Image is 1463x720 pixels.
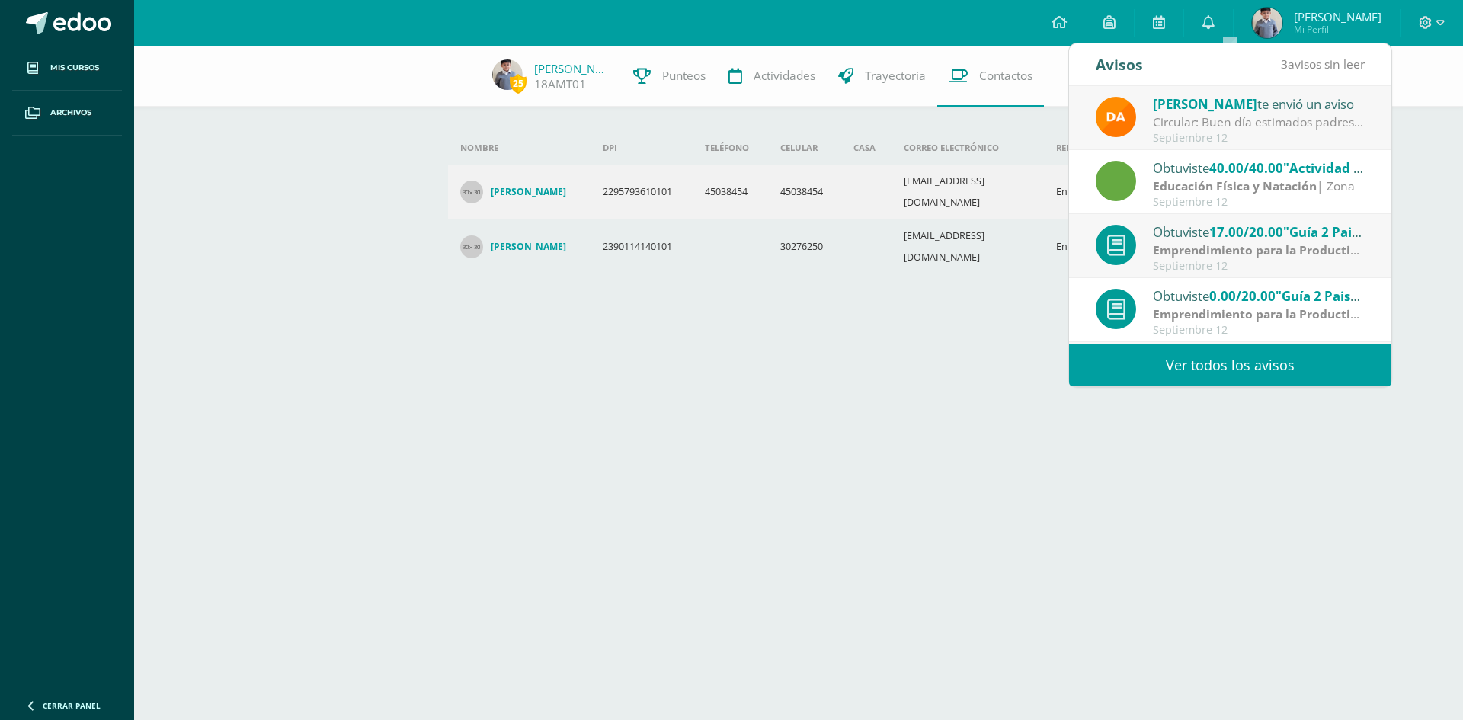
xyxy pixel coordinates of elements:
span: "Guía 2 Paisaje" [1276,287,1375,305]
a: [PERSON_NAME] [534,61,610,76]
td: 30276250 [768,219,841,274]
th: Relación [1044,131,1123,165]
a: Actividades [717,46,827,107]
a: [PERSON_NAME] [460,181,578,203]
h4: [PERSON_NAME] [491,186,566,198]
span: 0.00/20.00 [1209,287,1276,305]
a: 18AMT01 [534,76,586,92]
a: Contactos [937,46,1044,107]
strong: Emprendimiento para la Productividad [1153,242,1383,258]
div: Obtuviste en [1153,286,1365,306]
div: Septiembre 12 [1153,196,1365,209]
th: Teléfono [693,131,767,165]
span: Actividades [754,68,815,84]
span: "Actividad #5" [1283,159,1375,177]
th: Correo electrónico [892,131,1043,165]
img: f9d34ca01e392badc01b6cd8c48cabbd.png [1096,97,1136,137]
div: te envió un aviso [1153,94,1365,114]
div: Septiembre 12 [1153,132,1365,145]
th: Celular [768,131,841,165]
a: [PERSON_NAME] [460,235,578,258]
td: 45038454 [693,165,767,219]
span: Punteos [662,68,706,84]
span: Contactos [979,68,1032,84]
a: Mis cursos [12,46,122,91]
td: 45038454 [768,165,841,219]
td: Encargado [1044,219,1123,274]
td: 2295793610101 [591,165,693,219]
h4: [PERSON_NAME] [491,241,566,253]
span: 3 [1281,56,1288,72]
img: 30x30 [460,181,483,203]
a: Archivos [12,91,122,136]
div: Septiembre 12 [1153,260,1365,273]
span: Mis cursos [50,62,99,74]
span: [PERSON_NAME] [1294,9,1381,24]
td: Encargado [1044,165,1123,219]
a: Ver todos los avisos [1069,344,1391,386]
td: 2390114140101 [591,219,693,274]
div: Obtuviste en [1153,158,1365,178]
span: Cerrar panel [43,700,101,711]
span: 17.00/20.00 [1209,223,1283,241]
td: [EMAIL_ADDRESS][DOMAIN_NAME] [892,219,1043,274]
div: | Zona [1153,178,1365,195]
div: Septiembre 12 [1153,324,1365,337]
a: Punteos [622,46,717,107]
span: 40.00/40.00 [1209,159,1283,177]
span: Archivos [50,107,91,119]
span: 25 [510,74,527,93]
th: DPI [591,131,693,165]
div: Avisos [1096,43,1143,85]
span: avisos sin leer [1281,56,1365,72]
img: 30x30 [460,235,483,258]
span: Mi Perfil [1294,23,1381,36]
div: | Zona [1153,242,1365,259]
th: Casa [841,131,892,165]
span: "Guía 2 Paisaje" [1283,223,1383,241]
strong: Educación Física y Natación [1153,178,1317,194]
img: 5beb38fec7668301f370e1681d348f64.png [492,59,523,90]
span: Trayectoria [865,68,926,84]
img: 5beb38fec7668301f370e1681d348f64.png [1252,8,1282,38]
div: Obtuviste en [1153,222,1365,242]
a: Trayectoria [827,46,937,107]
strong: Emprendimiento para la Productividad [1153,306,1383,322]
div: Circular: Buen día estimados padres de familia, por este medio les envío un cordial saludo. El mo... [1153,114,1365,131]
div: | Zona [1153,306,1365,323]
span: [PERSON_NAME] [1153,95,1257,113]
th: Nombre [448,131,591,165]
td: [EMAIL_ADDRESS][DOMAIN_NAME] [892,165,1043,219]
